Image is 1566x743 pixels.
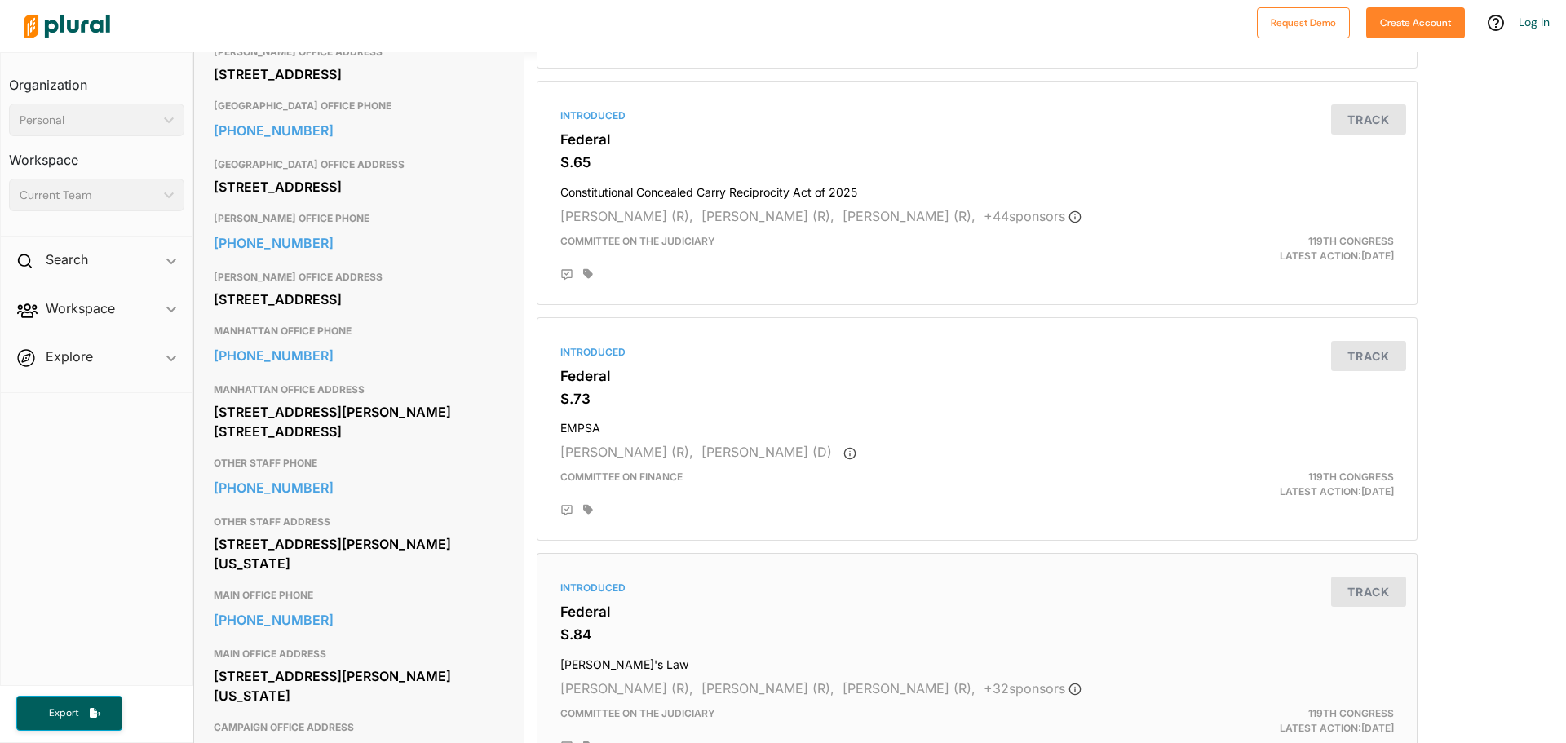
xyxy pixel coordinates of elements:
button: Track [1331,341,1406,371]
h3: Workspace [9,136,184,172]
div: [STREET_ADDRESS][PERSON_NAME][US_STATE] [214,532,504,576]
a: Log In [1519,15,1550,29]
h4: [PERSON_NAME]'s Law [560,650,1394,672]
a: [PHONE_NUMBER] [214,343,504,368]
div: Current Team [20,187,157,204]
div: Add tags [583,504,593,515]
span: [PERSON_NAME] (R), [560,444,693,460]
a: [PHONE_NUMBER] [214,608,504,632]
div: [STREET_ADDRESS] [214,175,504,199]
h2: Search [46,250,88,268]
div: Latest Action: [DATE] [1120,234,1406,263]
h3: CAMPAIGN OFFICE ADDRESS [214,718,504,737]
div: Introduced [560,581,1394,595]
div: [STREET_ADDRESS][PERSON_NAME] [STREET_ADDRESS] [214,400,504,444]
span: [PERSON_NAME] (R), [701,208,834,224]
div: Add Position Statement [560,268,573,281]
span: + 32 sponsor s [984,680,1082,697]
h4: EMPSA [560,414,1394,436]
h3: S.84 [560,626,1394,643]
span: [PERSON_NAME] (D) [701,444,832,460]
span: [PERSON_NAME] (R), [560,208,693,224]
button: Export [16,696,122,731]
h3: MAIN OFFICE PHONE [214,586,504,605]
h3: Federal [560,131,1394,148]
div: [STREET_ADDRESS] [214,287,504,312]
h3: OTHER STAFF PHONE [214,453,504,473]
span: Committee on the Judiciary [560,235,715,247]
span: Committee on Finance [560,471,683,483]
span: Committee on the Judiciary [560,707,715,719]
div: Latest Action: [DATE] [1120,470,1406,499]
span: [PERSON_NAME] (R), [843,680,975,697]
span: Export [38,706,90,720]
h3: Organization [9,61,184,97]
h3: S.73 [560,391,1394,407]
div: [STREET_ADDRESS][PERSON_NAME][US_STATE] [214,664,504,708]
h3: [GEOGRAPHIC_DATA] OFFICE ADDRESS [214,155,504,175]
span: 119th Congress [1308,471,1394,483]
h3: Federal [560,604,1394,620]
a: [PHONE_NUMBER] [214,118,504,143]
h3: MANHATTAN OFFICE ADDRESS [214,380,504,400]
button: Track [1331,577,1406,607]
a: [PHONE_NUMBER] [214,231,504,255]
div: Add tags [583,268,593,280]
button: Request Demo [1257,7,1350,38]
span: [PERSON_NAME] (R), [843,208,975,224]
button: Create Account [1366,7,1465,38]
h3: Federal [560,368,1394,384]
h3: S.65 [560,154,1394,170]
div: [STREET_ADDRESS] [214,62,504,86]
div: Personal [20,112,157,129]
h3: [PERSON_NAME] OFFICE PHONE [214,209,504,228]
span: [PERSON_NAME] (R), [560,680,693,697]
span: + 44 sponsor s [984,208,1082,224]
div: Introduced [560,108,1394,123]
a: [PHONE_NUMBER] [214,475,504,500]
h3: MAIN OFFICE ADDRESS [214,644,504,664]
a: Create Account [1366,13,1465,30]
span: 119th Congress [1308,707,1394,719]
div: Latest Action: [DATE] [1120,706,1406,736]
h3: [GEOGRAPHIC_DATA] OFFICE PHONE [214,96,504,116]
span: 119th Congress [1308,235,1394,247]
span: [PERSON_NAME] (R), [701,680,834,697]
div: Introduced [560,345,1394,360]
h3: OTHER STAFF ADDRESS [214,512,504,532]
h4: Constitutional Concealed Carry Reciprocity Act of 2025 [560,178,1394,200]
h3: MANHATTAN OFFICE PHONE [214,321,504,341]
a: Request Demo [1257,13,1350,30]
h3: [PERSON_NAME] OFFICE ADDRESS [214,268,504,287]
button: Track [1331,104,1406,135]
div: Add Position Statement [560,504,573,517]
